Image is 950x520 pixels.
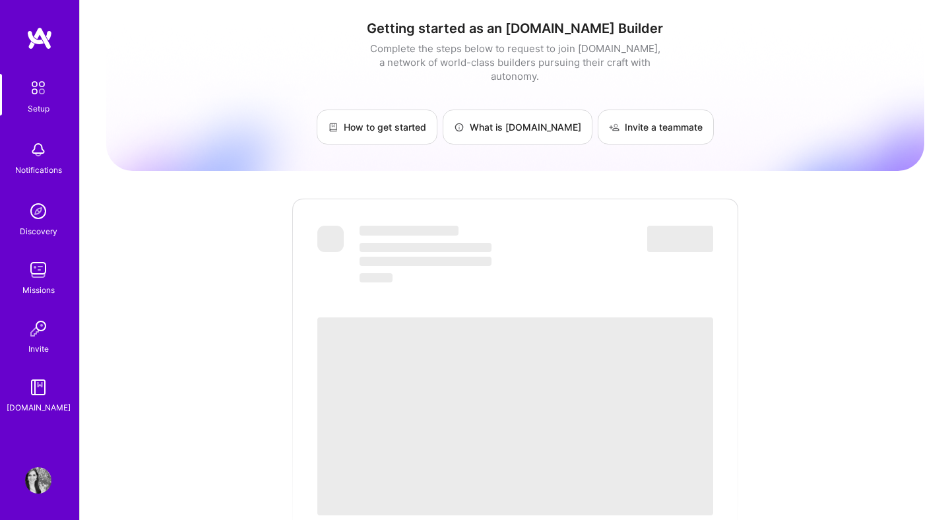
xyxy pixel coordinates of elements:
[7,401,71,414] div: [DOMAIN_NAME]
[367,42,664,83] div: Complete the steps below to request to join [DOMAIN_NAME], a network of world-class builders purs...
[20,224,57,238] div: Discovery
[22,283,55,297] div: Missions
[106,20,924,36] h1: Getting started as an [DOMAIN_NAME] Builder
[647,226,713,252] span: ‌
[28,342,49,356] div: Invite
[598,110,714,145] a: Invite a teammate
[25,315,51,342] img: Invite
[25,374,51,401] img: guide book
[317,226,344,252] span: ‌
[360,243,491,252] span: ‌
[317,317,713,515] span: ‌
[328,122,338,133] img: How to get started
[28,102,49,115] div: Setup
[609,122,619,133] img: Invite a teammate
[360,273,393,282] span: ‌
[25,198,51,224] img: discovery
[25,467,51,494] img: User Avatar
[317,110,437,145] a: How to get started
[443,110,592,145] a: What is [DOMAIN_NAME]
[22,467,55,494] a: User Avatar
[15,163,62,177] div: Notifications
[454,122,464,133] img: What is A.Team
[25,257,51,283] img: teamwork
[360,226,459,236] span: ‌
[26,26,53,50] img: logo
[24,74,52,102] img: setup
[360,257,491,266] span: ‌
[25,137,51,163] img: bell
